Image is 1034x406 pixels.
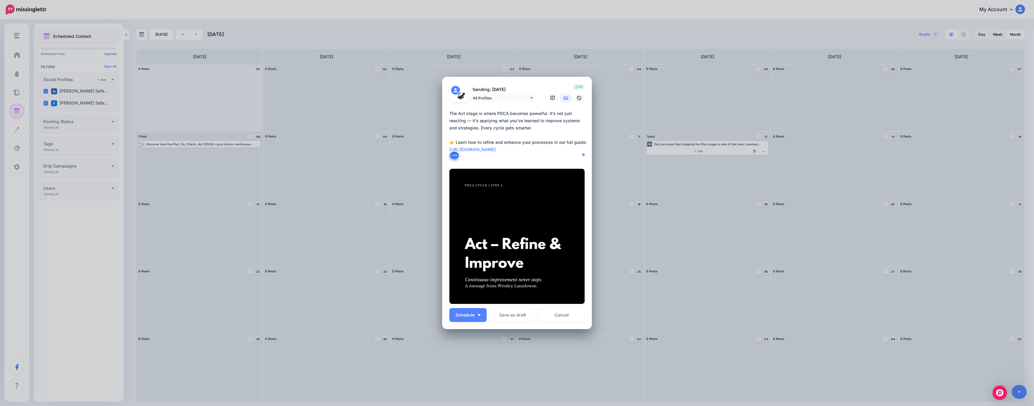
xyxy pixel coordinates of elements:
[449,308,487,322] button: Schedule
[470,86,536,93] p: Sending: [DATE]
[573,84,585,90] span: 2741
[539,308,585,322] a: Cancel
[473,95,529,101] span: All Profiles
[449,110,588,153] div: The Act stage is where PDCA becomes powerful. It’s not just reacting — it’s applying what you’ve ...
[455,313,475,317] span: Schedule
[449,151,459,160] button: Link
[470,94,536,102] a: All Profiles
[451,86,460,95] img: user_default_image.png
[993,386,1007,400] div: Open Intercom Messenger
[478,314,481,316] img: arrow-down-white.png
[457,92,466,100] img: 434430668_122097033374281313_6044682511316792777_n-bsa146100.jpg
[449,110,588,160] textarea: To enrich screen reader interactions, please activate Accessibility in Grammarly extension settings
[449,169,585,304] img: TZ8M2HG4MX82CI6IPAX5O94RVV1M43DZ.png
[490,308,536,322] button: Save as draft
